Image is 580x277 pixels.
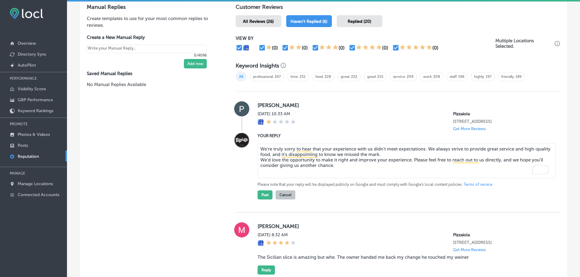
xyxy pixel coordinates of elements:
div: 5 Stars [399,44,432,51]
p: Multiple Locations Selected. [495,38,553,49]
p: VIEW BY [236,36,495,41]
div: 4 Stars [266,240,296,247]
p: Please note that your reply will be displayed publicly on Google and must comply with Google's lo... [258,182,550,187]
textarea: Create your Quick Reply [87,45,207,53]
a: 228 [325,74,331,79]
p: Keyword Rankings [18,108,53,113]
p: 3191 Long Beach Rd [453,240,550,245]
img: Image [234,133,249,148]
a: work [423,74,432,79]
p: Reputation [18,154,39,159]
h1: Customer Reviews [236,4,560,13]
a: food [315,74,323,79]
a: 267 [275,74,281,79]
a: 209 [407,74,413,79]
div: (0) [302,45,308,51]
h3: Manual Replies [87,4,216,10]
p: 0/4096 [87,53,207,57]
a: 208 [433,74,440,79]
p: Posts [18,143,28,148]
p: GBP Performance [18,97,53,102]
div: (0) [382,45,388,51]
a: Terms of service [464,182,492,187]
button: Reply [258,265,275,275]
p: 3191 Long Beach Rd [453,119,550,124]
a: 251 [300,74,306,79]
p: Connected Accounts [18,192,59,197]
a: highly [474,74,484,79]
button: Add new [184,59,207,68]
div: 4 Stars [356,44,382,51]
p: AutoPilot [18,63,36,68]
span: Replied (20) [348,19,371,24]
span: All Reviews (26) [243,19,274,24]
div: (0) [272,45,278,51]
label: [DATE] 10:33 AM [258,111,296,116]
button: Cancel [276,190,295,199]
p: No Manual Replies Available [87,81,216,88]
div: 2 Stars [289,44,302,51]
a: great [341,74,350,79]
label: Create a New Manual Reply [87,35,207,40]
label: [PERSON_NAME] [258,223,550,229]
p: Directory Sync [18,52,47,57]
label: Saved Manual Replies [87,71,216,76]
span: All [236,72,247,81]
button: Post [258,190,272,199]
a: 197 [486,74,491,79]
h3: Keyword Insights [236,62,279,69]
div: (0) [432,45,438,51]
a: 215 [377,74,383,79]
p: Photos & Videos [18,132,50,137]
div: (0) [339,45,345,51]
p: Create templates to use for your most common replies to reviews. [87,15,216,29]
a: good [367,74,376,79]
label: YOUR REPLY [258,133,550,138]
div: 1 Star [266,119,296,126]
p: Overview [18,41,36,46]
span: Haven't Replied (6) [290,19,327,24]
label: [DATE] 8:32 AM [258,232,296,237]
a: time [290,74,298,79]
p: Pizzaiola [453,111,550,116]
p: Pizzaiola [453,232,550,237]
div: 1 Star [266,44,272,51]
a: professional [253,74,273,79]
p: Get More Reviews [453,126,486,131]
blockquote: The Sicilian slice is amazing but whe. The owner handed me back my change he touched my weiner [258,254,550,260]
label: [PERSON_NAME] [258,102,550,108]
a: 189 [515,74,522,79]
a: 198 [458,74,464,79]
a: 222 [351,74,357,79]
img: fda3e92497d09a02dc62c9cd864e3231.png [10,8,43,19]
a: staff [450,74,457,79]
a: service [393,74,405,79]
p: Get More Reviews [453,248,486,252]
p: Visibility Score [18,86,46,92]
textarea: To enrich screen reader interactions, please activate Accessibility in Grammarly extension settings [258,144,556,178]
a: friendly [501,74,514,79]
p: Manage Locations [18,181,53,186]
div: 3 Stars [319,44,339,51]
